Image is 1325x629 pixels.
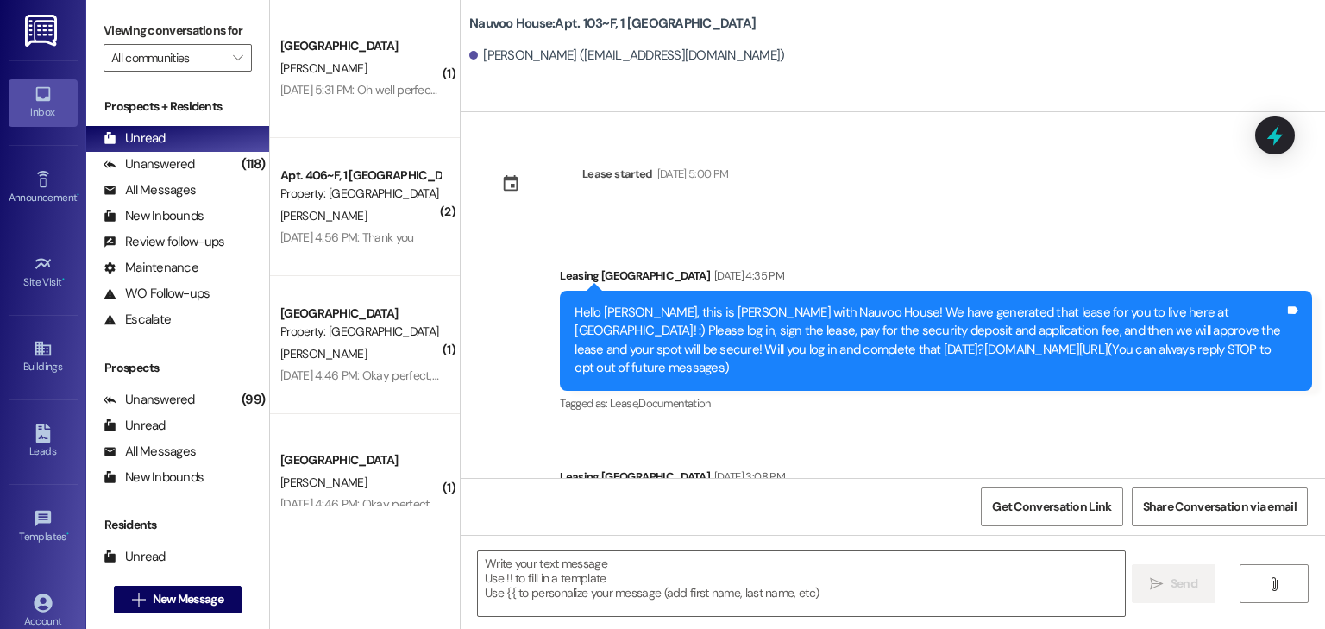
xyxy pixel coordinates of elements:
[280,496,578,512] div: [DATE] 4:46 PM: Okay perfect, thank you! I'll get that signed!
[280,185,440,203] div: Property: [GEOGRAPHIC_DATA]
[992,498,1111,516] span: Get Conversation Link
[62,274,65,286] span: •
[280,368,578,383] div: [DATE] 4:46 PM: Okay perfect, thank you! I'll get that signed!
[132,593,145,607] i: 
[237,387,269,413] div: (99)
[638,396,711,411] span: Documentation
[280,305,440,323] div: [GEOGRAPHIC_DATA]
[981,487,1122,526] button: Get Conversation Link
[104,548,166,566] div: Unread
[104,311,171,329] div: Escalate
[280,475,367,490] span: [PERSON_NAME]
[237,151,269,178] div: (118)
[280,230,414,245] div: [DATE] 4:56 PM: Thank you
[575,304,1284,378] div: Hello [PERSON_NAME], this is [PERSON_NAME] with Nauvoo House! We have generated that lease for yo...
[280,451,440,469] div: [GEOGRAPHIC_DATA]
[153,590,223,608] span: New Message
[280,60,367,76] span: [PERSON_NAME]
[280,82,650,97] div: [DATE] 5:31 PM: Oh well perfect! Thank you! Do I need to sign anything still?
[104,155,195,173] div: Unanswered
[1143,498,1297,516] span: Share Conversation via email
[610,396,638,411] span: Lease ,
[77,189,79,201] span: •
[582,165,653,183] div: Lease started
[104,207,204,225] div: New Inbounds
[280,167,440,185] div: Apt. 406~F, 1 [GEOGRAPHIC_DATA]
[104,443,196,461] div: All Messages
[560,267,1312,291] div: Leasing [GEOGRAPHIC_DATA]
[233,51,242,65] i: 
[560,468,1312,492] div: Leasing [GEOGRAPHIC_DATA]
[1132,564,1215,603] button: Send
[104,181,196,199] div: All Messages
[104,391,195,409] div: Unanswered
[25,15,60,47] img: ResiDesk Logo
[104,129,166,148] div: Unread
[710,468,785,486] div: [DATE] 3:08 PM
[1132,487,1308,526] button: Share Conversation via email
[104,285,210,303] div: WO Follow-ups
[86,516,269,534] div: Residents
[9,334,78,381] a: Buildings
[104,17,252,44] label: Viewing conversations for
[104,417,166,435] div: Unread
[104,469,204,487] div: New Inbounds
[104,233,224,251] div: Review follow-ups
[469,15,756,33] b: Nauvoo House: Apt. 103~F, 1 [GEOGRAPHIC_DATA]
[280,208,367,223] span: [PERSON_NAME]
[9,504,78,550] a: Templates •
[111,44,224,72] input: All communities
[86,97,269,116] div: Prospects + Residents
[1150,577,1163,591] i: 
[86,359,269,377] div: Prospects
[1267,577,1280,591] i: 
[280,37,440,55] div: [GEOGRAPHIC_DATA]
[66,528,69,540] span: •
[9,79,78,126] a: Inbox
[280,346,367,362] span: [PERSON_NAME]
[469,47,784,65] div: [PERSON_NAME] ([EMAIL_ADDRESS][DOMAIN_NAME])
[280,323,440,341] div: Property: [GEOGRAPHIC_DATA]
[1171,575,1197,593] span: Send
[710,267,784,285] div: [DATE] 4:35 PM
[984,341,1108,358] a: [DOMAIN_NAME][URL]
[104,259,198,277] div: Maintenance
[560,391,1312,416] div: Tagged as:
[653,165,729,183] div: [DATE] 5:00 PM
[114,586,242,613] button: New Message
[9,249,78,296] a: Site Visit •
[9,418,78,465] a: Leads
